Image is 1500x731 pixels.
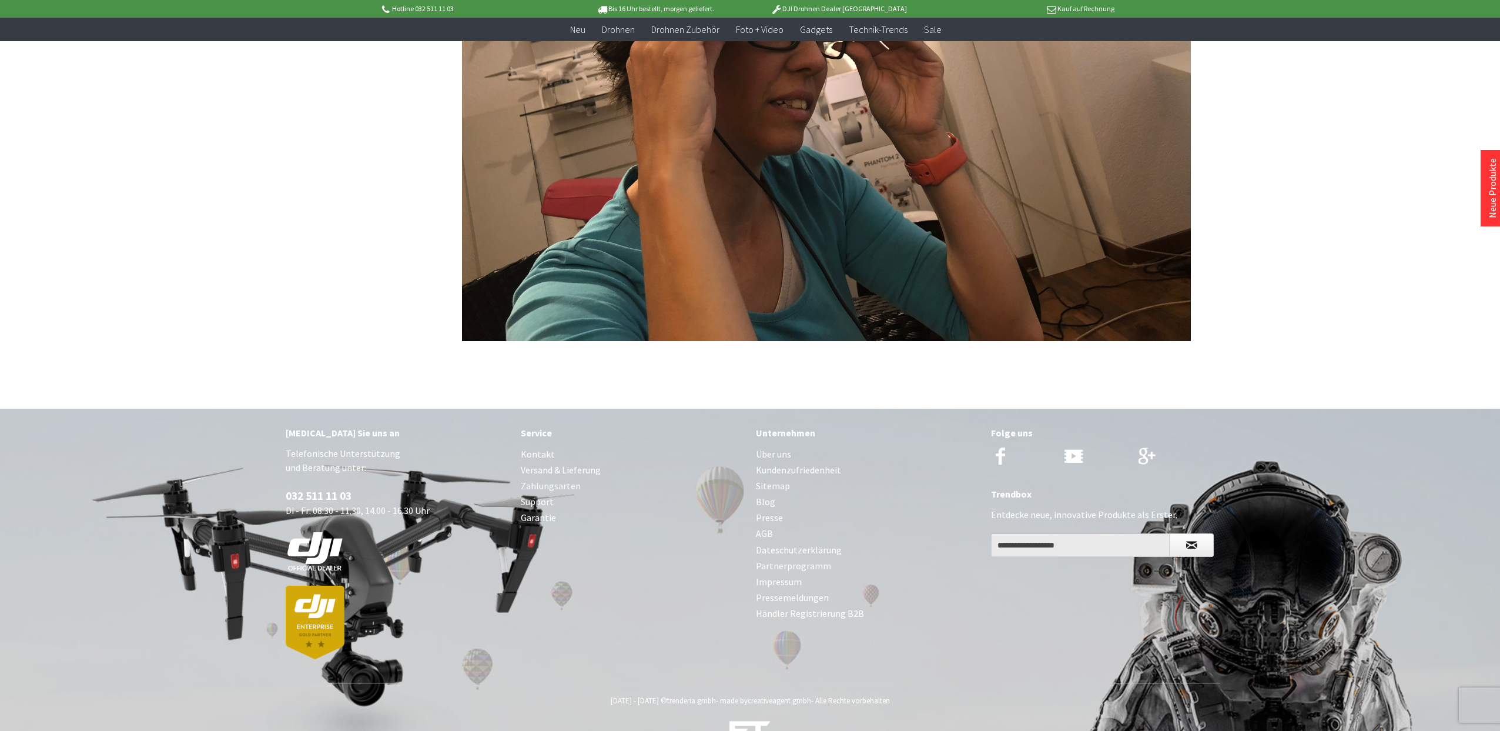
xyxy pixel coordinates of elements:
[756,574,979,590] a: Impressum
[728,18,792,42] a: Foto + Video
[594,18,643,42] a: Drohnen
[800,24,832,35] span: Gadgets
[930,2,1114,16] p: Kauf auf Rechnung
[286,425,509,440] div: [MEDICAL_DATA] Sie uns an
[991,486,1214,502] div: Trendbox
[756,590,979,606] a: Pressemeldungen
[521,478,744,494] a: Zahlungsarten
[991,508,1214,522] p: Entdecke neue, innovative Produkte als Erster.
[286,446,509,659] p: Telefonische Unterstützung und Beratung unter: Di - Fr: 08:30 - 11.30, 14.00 - 16.30 Uhr
[849,24,908,35] span: Technik-Trends
[756,526,979,542] a: AGB
[916,18,950,42] a: Sale
[521,462,744,478] a: Versand & Lieferung
[289,696,1211,706] div: [DATE] - [DATE] © - made by - Alle Rechte vorbehalten
[563,2,746,16] p: Bis 16 Uhr bestellt, morgen geliefert.
[521,425,744,440] div: Service
[667,696,716,706] a: trenderia gmbh
[756,510,979,526] a: Presse
[748,696,811,706] a: creativeagent gmbh
[756,462,979,478] a: Kundenzufriedenheit
[792,18,841,42] a: Gadgets
[991,425,1214,440] div: Folge uns
[756,494,979,510] a: Blog
[1169,533,1214,557] button: Newsletter abonnieren
[286,586,344,659] img: dji-partner-enterprise_goldLoJgYOWPUIEBO.png
[286,489,351,503] a: 032 511 11 03
[570,24,585,35] span: Neu
[651,24,719,35] span: Drohnen Zubehör
[756,558,979,574] a: Partnerprogramm
[286,532,344,572] img: white-dji-schweiz-logo-official_140x140.png
[643,18,728,42] a: Drohnen Zubehör
[756,542,979,558] a: Dateschutzerklärung
[756,606,979,622] a: Händler Registrierung B2B
[380,2,563,16] p: Hotline 032 511 11 03
[1486,158,1498,218] a: Neue Produkte
[991,533,1170,557] input: Ihre E-Mail Adresse
[756,446,979,462] a: Über uns
[562,18,594,42] a: Neu
[521,510,744,526] a: Garantie
[736,24,784,35] span: Foto + Video
[841,18,916,42] a: Technik-Trends
[756,478,979,494] a: Sitemap
[924,24,942,35] span: Sale
[521,494,744,510] a: Support
[756,425,979,440] div: Unternehmen
[747,2,930,16] p: DJI Drohnen Dealer [GEOGRAPHIC_DATA]
[602,24,635,35] span: Drohnen
[521,446,744,462] a: Kontakt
